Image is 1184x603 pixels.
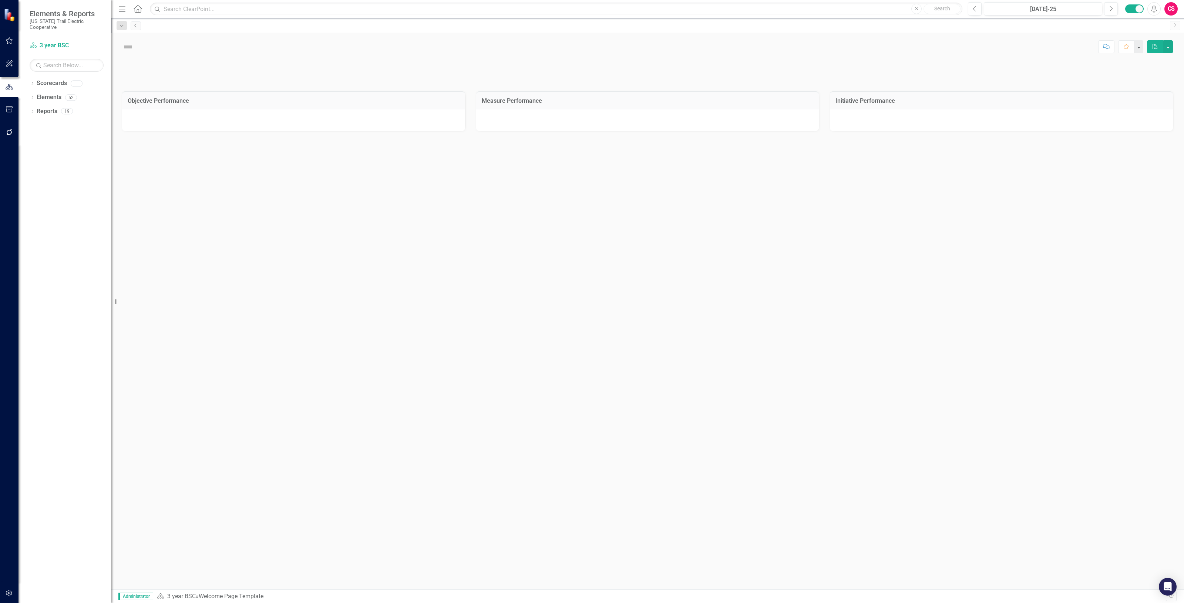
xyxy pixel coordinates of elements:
[30,59,104,72] input: Search Below...
[122,41,134,53] img: Not Defined
[37,107,57,116] a: Reports
[118,593,153,600] span: Administrator
[4,8,17,21] img: ClearPoint Strategy
[61,108,73,115] div: 19
[984,2,1102,16] button: [DATE]-25
[157,592,1166,601] div: »
[199,593,263,600] div: Welcome Page Template
[482,98,814,104] h3: Measure Performance
[986,5,1100,14] div: [DATE]-25
[65,94,77,101] div: 52
[37,79,67,88] a: Scorecards
[30,18,104,30] small: [US_STATE] Trail Electric Cooperative
[30,41,104,50] a: 3 year BSC
[30,9,104,18] span: Elements & Reports
[934,6,950,11] span: Search
[1164,2,1178,16] button: CS
[150,3,962,16] input: Search ClearPoint...
[128,98,460,104] h3: Objective Performance
[1159,578,1177,596] div: Open Intercom Messenger
[167,593,196,600] a: 3 year BSC
[37,93,61,102] a: Elements
[924,4,961,14] button: Search
[835,98,1167,104] h3: Initiative Performance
